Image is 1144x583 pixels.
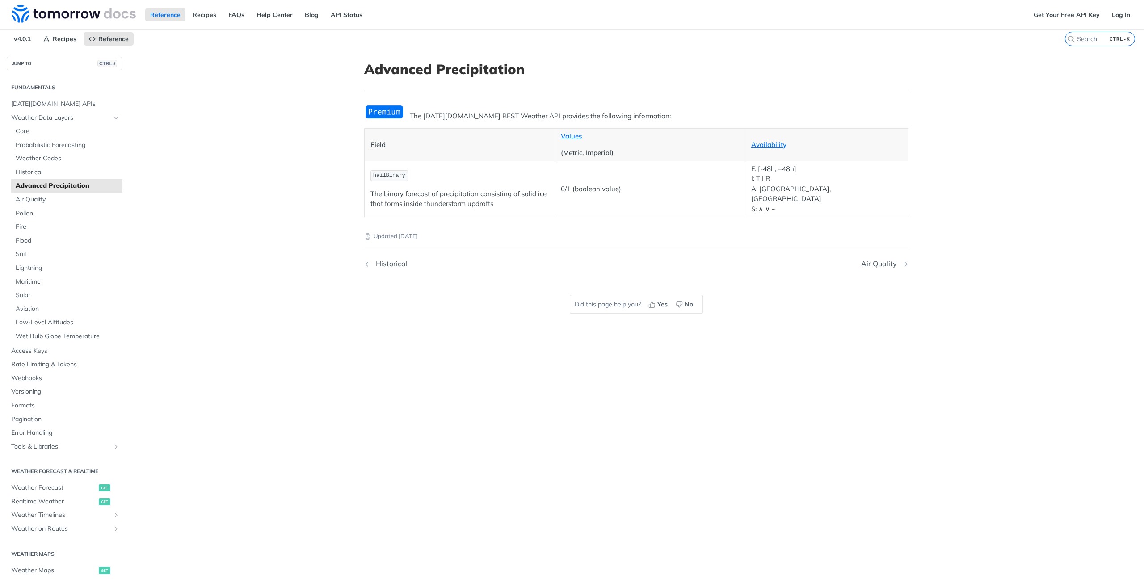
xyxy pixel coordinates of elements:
[16,209,120,218] span: Pollen
[16,277,120,286] span: Maritime
[11,138,122,152] a: Probabilistic Forecasting
[16,154,120,163] span: Weather Codes
[113,114,120,122] button: Hide subpages for Weather Data Layers
[300,8,324,21] a: Blog
[11,234,122,247] a: Flood
[7,467,122,475] h2: Weather Forecast & realtime
[685,300,693,309] span: No
[11,316,122,329] a: Low-Level Altitudes
[11,330,122,343] a: Wet Bulb Globe Temperature
[11,220,122,234] a: Fire
[7,84,122,92] h2: Fundamentals
[11,289,122,302] a: Solar
[98,35,129,43] span: Reference
[16,181,120,190] span: Advanced Precipitation
[11,247,122,261] a: Soil
[11,415,120,424] span: Pagination
[7,385,122,398] a: Versioning
[7,372,122,385] a: Webhooks
[84,32,134,46] a: Reference
[7,358,122,371] a: Rate Limiting & Tokens
[188,8,221,21] a: Recipes
[570,295,703,314] div: Did this page help you?
[16,195,120,204] span: Air Quality
[861,260,901,268] div: Air Quality
[7,508,122,522] a: Weather TimelinesShow subpages for Weather Timelines
[11,524,110,533] span: Weather on Routes
[561,148,739,158] p: (Metric, Imperial)
[11,166,122,179] a: Historical
[370,189,549,209] p: The binary forecast of precipitation consisting of solid ice that forms inside thunderstorm updrafts
[7,522,122,536] a: Weather on RoutesShow subpages for Weather on Routes
[7,440,122,453] a: Tools & LibrariesShow subpages for Tools & Libraries
[371,260,408,268] div: Historical
[16,222,120,231] span: Fire
[99,484,110,491] span: get
[99,498,110,505] span: get
[364,251,908,277] nav: Pagination Controls
[561,184,739,194] p: 0/1 (boolean value)
[113,525,120,533] button: Show subpages for Weather on Routes
[11,152,122,165] a: Weather Codes
[11,401,120,410] span: Formats
[11,428,120,437] span: Error Handling
[11,511,110,520] span: Weather Timelines
[16,305,120,314] span: Aviation
[16,264,120,273] span: Lightning
[11,442,110,451] span: Tools & Libraries
[16,318,120,327] span: Low-Level Altitudes
[861,260,908,268] a: Next Page: Air Quality
[364,61,908,77] h1: Advanced Precipitation
[11,275,122,289] a: Maritime
[113,512,120,519] button: Show subpages for Weather Timelines
[11,387,120,396] span: Versioning
[145,8,185,21] a: Reference
[1068,35,1075,42] svg: Search
[7,426,122,440] a: Error Handling
[11,360,120,369] span: Rate Limiting & Tokens
[12,5,136,23] img: Tomorrow.io Weather API Docs
[7,550,122,558] h2: Weather Maps
[97,60,117,67] span: CTRL-/
[9,32,36,46] span: v4.0.1
[99,567,110,574] span: get
[16,291,120,300] span: Solar
[1029,8,1105,21] a: Get Your Free API Key
[11,113,110,122] span: Weather Data Layers
[11,100,120,109] span: [DATE][DOMAIN_NAME] APIs
[252,8,298,21] a: Help Center
[16,141,120,150] span: Probabilistic Forecasting
[7,413,122,426] a: Pagination
[11,193,122,206] a: Air Quality
[53,35,76,43] span: Recipes
[1107,8,1135,21] a: Log In
[370,140,549,150] p: Field
[7,564,122,577] a: Weather Mapsget
[751,164,902,214] p: F: [-48h, +48h] I: T I R A: [GEOGRAPHIC_DATA], [GEOGRAPHIC_DATA] S: ∧ ∨ ~
[673,298,698,311] button: No
[16,250,120,259] span: Soil
[16,332,120,341] span: Wet Bulb Globe Temperature
[7,481,122,495] a: Weather Forecastget
[38,32,81,46] a: Recipes
[11,125,122,138] a: Core
[7,495,122,508] a: Realtime Weatherget
[7,344,122,358] a: Access Keys
[223,8,249,21] a: FAQs
[373,172,405,179] span: hailBinary
[7,57,122,70] button: JUMP TOCTRL-/
[7,97,122,111] a: [DATE][DOMAIN_NAME] APIs
[364,232,908,241] p: Updated [DATE]
[16,127,120,136] span: Core
[11,347,120,356] span: Access Keys
[11,497,97,506] span: Realtime Weather
[326,8,367,21] a: API Status
[561,132,582,140] a: Values
[11,566,97,575] span: Weather Maps
[645,298,673,311] button: Yes
[113,443,120,450] button: Show subpages for Tools & Libraries
[657,300,668,309] span: Yes
[11,483,97,492] span: Weather Forecast
[7,399,122,412] a: Formats
[1107,34,1132,43] kbd: CTRL-K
